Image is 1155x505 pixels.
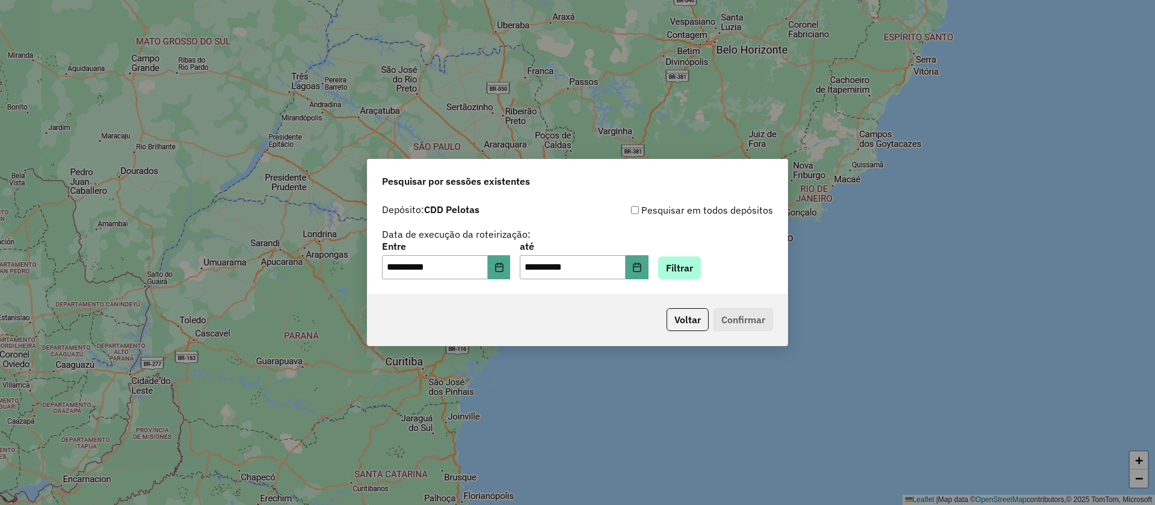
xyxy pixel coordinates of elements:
[382,227,531,241] label: Data de execução da roteirização:
[488,255,511,279] button: Choose Date
[577,203,773,217] div: Pesquisar em todos depósitos
[520,239,648,253] label: até
[626,255,648,279] button: Choose Date
[382,239,510,253] label: Entre
[667,308,709,331] button: Voltar
[382,202,479,217] label: Depósito:
[658,256,701,279] button: Filtrar
[424,203,479,215] strong: CDD Pelotas
[382,174,530,188] span: Pesquisar por sessões existentes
